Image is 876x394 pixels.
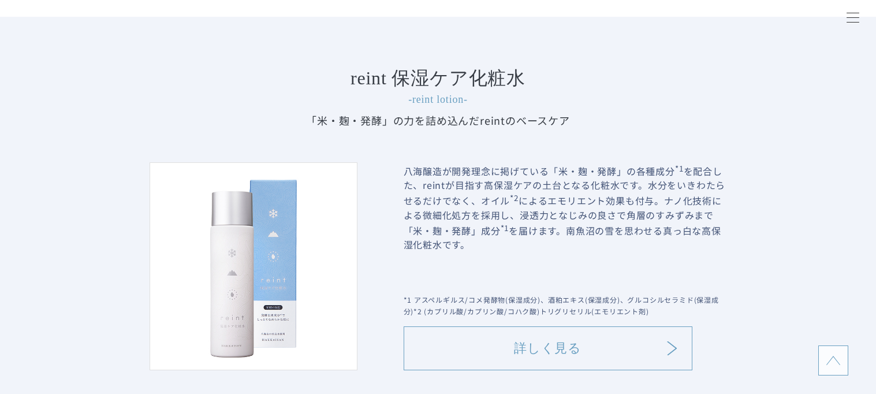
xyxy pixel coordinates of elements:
[404,294,727,317] p: *1 アスペルギルス/コメ発酵物(保湿成分)、酒粕エキス(保湿成分)、グルコシルセラミド(保湿成分)*2 (カプリル酸/カプリン酸/コハク酸)トリグリセリル(エモリエント剤)
[404,162,727,285] p: 八海醸造が開発理念に掲げている「米・麹・発酵」の各種成分 を配合した、reintが目指す高保湿ケアの土台となる化粧水です。水分をいきわたらせるだけでなく、オイル によるエモリエント効果も付与。ナ...
[826,354,840,367] img: topに戻る
[150,69,727,107] h4: reint 保湿ケア化粧水
[404,326,692,370] a: 詳しく見る
[408,94,468,105] span: -reint lotion-
[150,113,727,128] p: 「米・麹・発酵」の力を詰め込んだ reintのベースケア
[150,162,357,370] img: 保湿ケア化粧水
